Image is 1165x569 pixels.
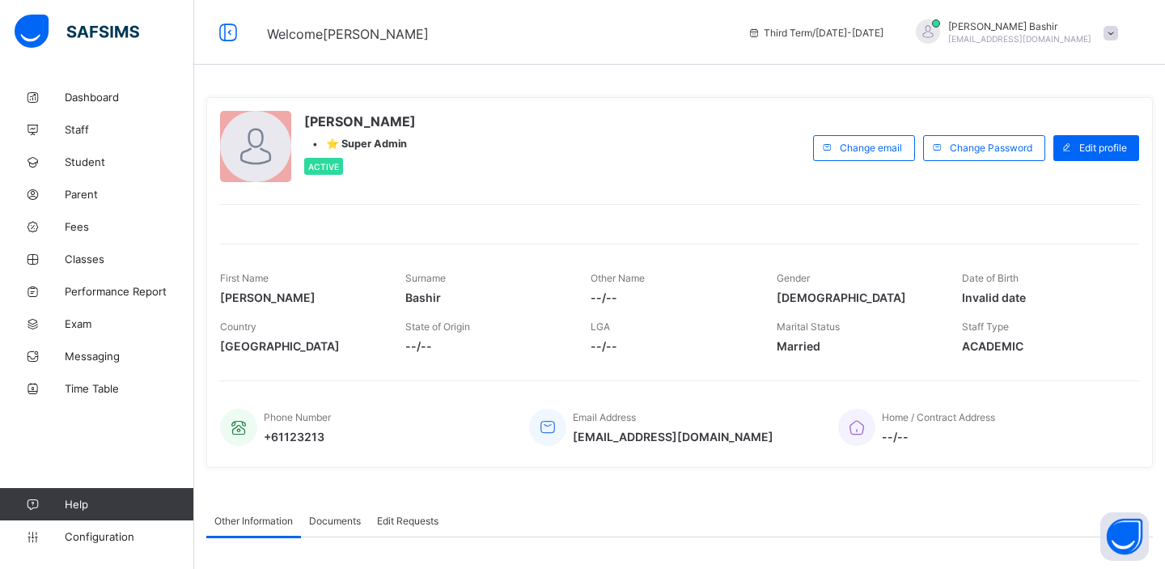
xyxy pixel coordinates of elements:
[962,339,1123,353] span: ACADEMIC
[591,272,645,284] span: Other Name
[405,321,470,333] span: State of Origin
[220,291,381,304] span: [PERSON_NAME]
[65,350,194,363] span: Messaging
[777,321,840,333] span: Marital Status
[65,155,194,168] span: Student
[900,19,1126,46] div: HamidBashir
[264,430,331,444] span: +61123213
[65,382,194,395] span: Time Table
[591,321,610,333] span: LGA
[220,339,381,353] span: [GEOGRAPHIC_DATA]
[267,26,429,42] span: Welcome [PERSON_NAME]
[882,411,995,423] span: Home / Contract Address
[573,430,773,444] span: [EMAIL_ADDRESS][DOMAIN_NAME]
[777,291,938,304] span: [DEMOGRAPHIC_DATA]
[405,339,566,353] span: --/--
[65,253,194,265] span: Classes
[405,291,566,304] span: Bashir
[405,272,446,284] span: Surname
[573,411,636,423] span: Email Address
[948,20,1091,32] span: [PERSON_NAME] Bashir
[1079,142,1127,154] span: Edit profile
[220,272,269,284] span: First Name
[214,515,293,527] span: Other Information
[950,142,1032,154] span: Change Password
[220,321,256,333] span: Country
[15,15,139,49] img: safsims
[65,188,194,201] span: Parent
[304,138,416,150] div: •
[962,272,1019,284] span: Date of Birth
[65,123,194,136] span: Staff
[65,530,193,543] span: Configuration
[948,34,1091,44] span: [EMAIL_ADDRESS][DOMAIN_NAME]
[264,411,331,423] span: Phone Number
[777,272,810,284] span: Gender
[65,317,194,330] span: Exam
[882,430,995,444] span: --/--
[962,321,1009,333] span: Staff Type
[377,515,438,527] span: Edit Requests
[591,291,752,304] span: --/--
[591,339,752,353] span: --/--
[748,27,883,39] span: session/term information
[304,113,416,130] span: [PERSON_NAME]
[962,291,1123,304] span: Invalid date
[840,142,902,154] span: Change email
[308,162,339,172] span: Active
[65,91,194,104] span: Dashboard
[65,285,194,298] span: Performance Report
[65,220,194,233] span: Fees
[309,515,361,527] span: Documents
[326,138,407,150] span: ⭐ Super Admin
[777,339,938,353] span: Married
[65,498,193,511] span: Help
[1100,512,1149,561] button: Open asap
